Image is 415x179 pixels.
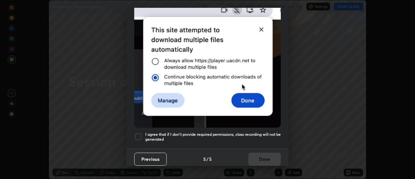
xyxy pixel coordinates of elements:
[134,153,167,166] button: Previous
[209,156,212,162] h4: 5
[145,132,281,142] h5: I agree that if I don't provide required permissions, class recording will not be generated
[207,156,208,162] h4: /
[203,156,206,162] h4: 5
